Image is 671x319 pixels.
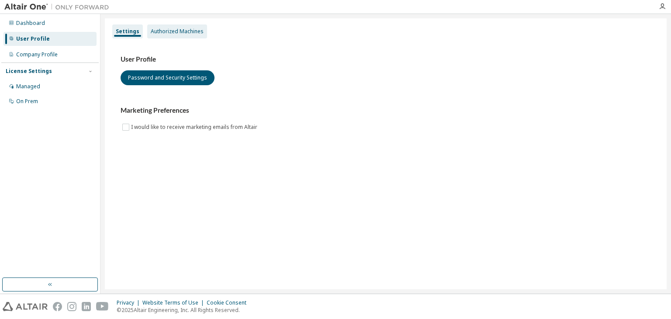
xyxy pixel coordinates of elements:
[16,83,40,90] div: Managed
[151,28,204,35] div: Authorized Machines
[16,51,58,58] div: Company Profile
[117,306,252,314] p: © 2025 Altair Engineering, Inc. All Rights Reserved.
[16,35,50,42] div: User Profile
[121,70,214,85] button: Password and Security Settings
[121,55,651,64] h3: User Profile
[16,98,38,105] div: On Prem
[121,106,651,115] h3: Marketing Preferences
[116,28,139,35] div: Settings
[207,299,252,306] div: Cookie Consent
[6,68,52,75] div: License Settings
[53,302,62,311] img: facebook.svg
[117,299,142,306] div: Privacy
[16,20,45,27] div: Dashboard
[96,302,109,311] img: youtube.svg
[67,302,76,311] img: instagram.svg
[4,3,114,11] img: Altair One
[82,302,91,311] img: linkedin.svg
[3,302,48,311] img: altair_logo.svg
[131,122,259,132] label: I would like to receive marketing emails from Altair
[142,299,207,306] div: Website Terms of Use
